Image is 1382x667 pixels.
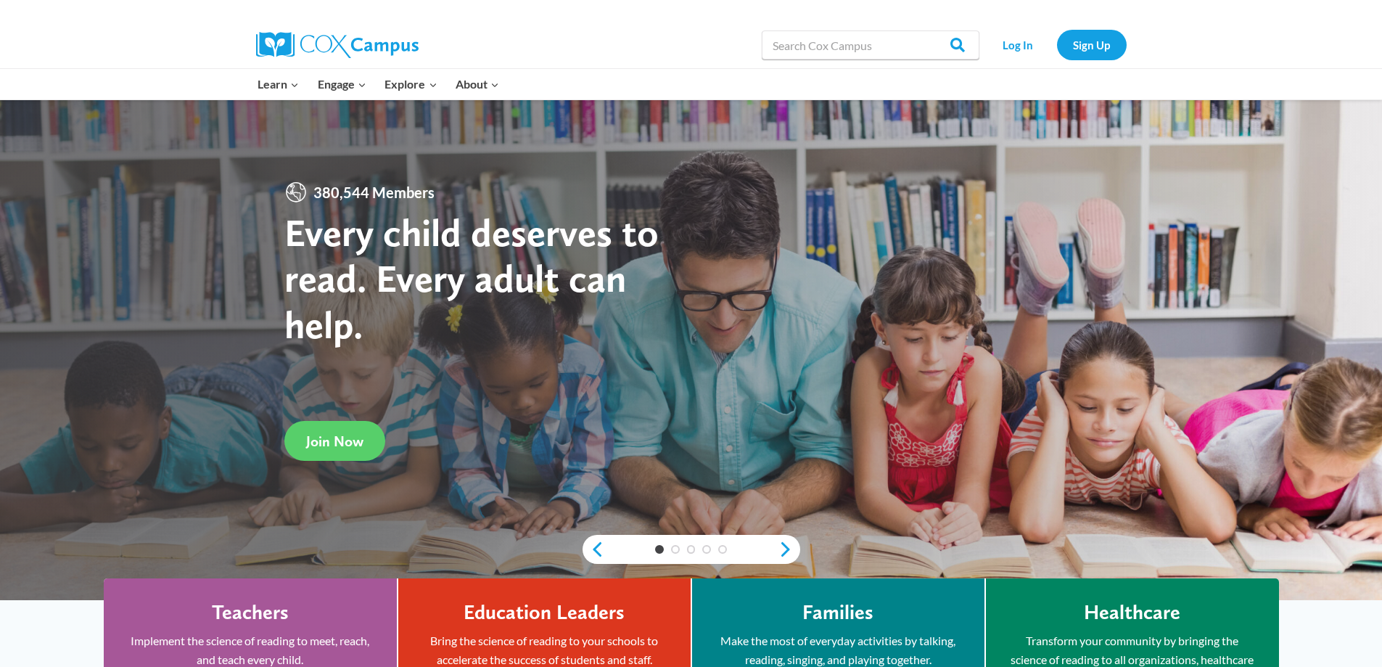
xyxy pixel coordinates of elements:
[212,600,289,625] h4: Teachers
[987,30,1050,60] a: Log In
[671,545,680,554] a: 2
[655,545,664,554] a: 1
[687,545,696,554] a: 3
[987,30,1127,60] nav: Secondary Navigation
[583,535,800,564] div: content slider buttons
[762,30,979,60] input: Search Cox Campus
[258,75,299,94] span: Learn
[256,32,419,58] img: Cox Campus
[384,75,437,94] span: Explore
[249,69,509,99] nav: Primary Navigation
[318,75,366,94] span: Engage
[1084,600,1180,625] h4: Healthcare
[284,209,659,348] strong: Every child deserves to read. Every adult can help.
[464,600,625,625] h4: Education Leaders
[778,541,800,558] a: next
[702,545,711,554] a: 4
[802,600,873,625] h4: Families
[718,545,727,554] a: 5
[1057,30,1127,60] a: Sign Up
[308,181,440,204] span: 380,544 Members
[583,541,604,558] a: previous
[456,75,499,94] span: About
[284,421,385,461] a: Join Now
[306,433,363,450] span: Join Now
